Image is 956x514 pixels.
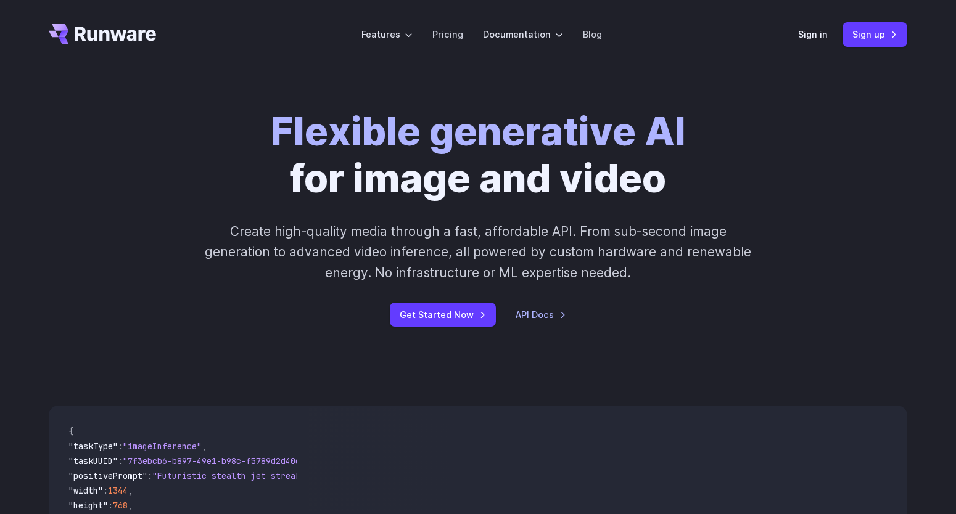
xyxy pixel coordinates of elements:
a: API Docs [516,308,566,322]
p: Create high-quality media through a fast, affordable API. From sub-second image generation to adv... [204,221,753,283]
span: "taskUUID" [68,455,118,467]
span: : [118,441,123,452]
span: "imageInference" [123,441,202,452]
span: "taskType" [68,441,118,452]
a: Sign up [843,22,907,46]
a: Blog [583,27,602,41]
span: , [128,500,133,511]
span: : [103,485,108,496]
a: Go to / [49,24,156,44]
strong: Flexible generative AI [271,108,686,155]
span: "width" [68,485,103,496]
a: Sign in [798,27,828,41]
span: , [128,485,133,496]
span: "positivePrompt" [68,470,147,481]
h1: for image and video [271,108,686,202]
a: Get Started Now [390,303,496,327]
span: : [108,500,113,511]
span: : [147,470,152,481]
span: , [202,441,207,452]
span: 1344 [108,485,128,496]
span: 768 [113,500,128,511]
span: "height" [68,500,108,511]
label: Documentation [483,27,563,41]
span: "7f3ebcb6-b897-49e1-b98c-f5789d2d40d7" [123,455,310,467]
a: Pricing [432,27,463,41]
span: "Futuristic stealth jet streaking through a neon-lit cityscape with glowing purple exhaust" [152,470,601,481]
label: Features [361,27,413,41]
span: : [118,455,123,467]
span: { [68,426,73,437]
